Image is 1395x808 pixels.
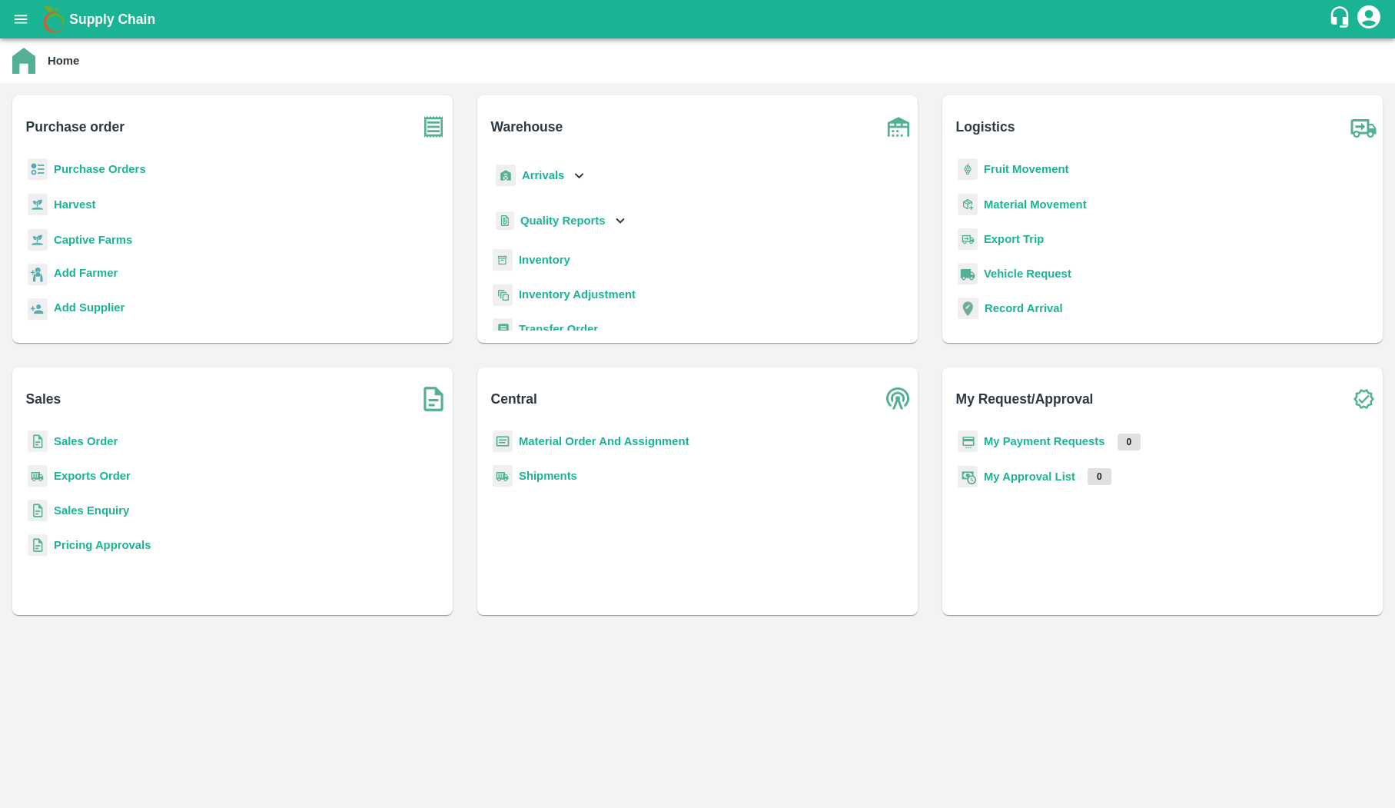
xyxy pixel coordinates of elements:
[958,431,978,453] img: payment
[414,380,453,418] img: soSales
[493,431,513,453] img: centralMaterial
[28,500,48,522] img: sales
[984,435,1105,447] a: My Payment Requests
[12,48,35,74] img: home
[984,198,1087,211] a: Material Movement
[519,470,577,482] a: Shipments
[54,234,132,246] a: Captive Farms
[54,539,151,551] a: Pricing Approvals
[1355,3,1383,35] div: account of current user
[28,431,48,453] img: sales
[958,228,978,251] img: delivery
[519,254,570,266] a: Inventory
[519,288,636,301] a: Inventory Adjustment
[519,435,689,447] a: Material Order And Assignment
[493,284,513,306] img: inventory
[54,267,118,279] b: Add Farmer
[1088,468,1111,485] p: 0
[1328,5,1355,33] div: customer-support
[26,116,125,138] b: Purchase order
[956,388,1094,410] b: My Request/Approval
[496,211,514,231] img: qualityReport
[958,158,978,181] img: fruit
[54,198,95,211] a: Harvest
[519,323,598,335] a: Transfer Order
[984,163,1069,175] a: Fruit Movement
[879,108,918,146] img: warehouse
[28,158,48,181] img: reciept
[54,264,118,285] a: Add Farmer
[1344,108,1383,146] img: truck
[28,264,48,286] img: farmer
[493,205,629,237] div: Quality Reports
[54,301,125,314] b: Add Supplier
[28,534,48,557] img: sales
[26,388,61,410] b: Sales
[491,388,537,410] b: Central
[984,471,1075,483] a: My Approval List
[958,465,978,488] img: approval
[496,165,516,187] img: whArrival
[958,193,978,216] img: material
[493,158,588,193] div: Arrivals
[48,55,79,67] b: Home
[493,318,513,341] img: whTransfer
[984,233,1044,245] a: Export Trip
[54,435,118,447] a: Sales Order
[958,263,978,285] img: vehicle
[956,116,1015,138] b: Logistics
[520,214,606,227] b: Quality Reports
[28,465,48,487] img: shipments
[985,302,1063,314] a: Record Arrival
[54,504,129,517] a: Sales Enquiry
[958,298,978,319] img: recordArrival
[493,465,513,487] img: shipments
[3,2,38,37] button: open drawer
[54,299,125,320] a: Add Supplier
[28,228,48,251] img: harvest
[38,4,69,35] img: logo
[1344,380,1383,418] img: check
[54,163,146,175] a: Purchase Orders
[28,298,48,321] img: supplier
[522,169,564,181] b: Arrivals
[984,268,1071,280] a: Vehicle Request
[69,8,1328,30] a: Supply Chain
[54,470,131,482] a: Exports Order
[1118,434,1141,451] p: 0
[414,108,453,146] img: purchase
[491,116,563,138] b: Warehouse
[28,193,48,216] img: harvest
[879,380,918,418] img: central
[69,12,155,27] b: Supply Chain
[493,249,513,271] img: whInventory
